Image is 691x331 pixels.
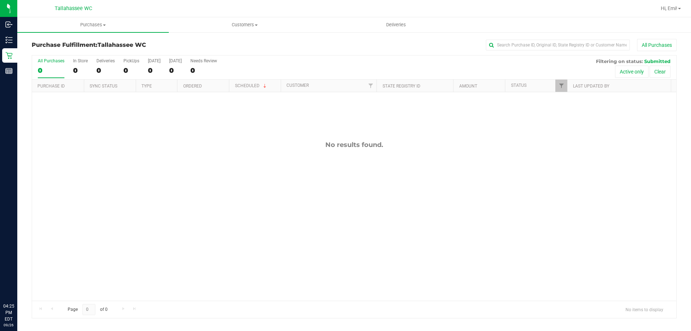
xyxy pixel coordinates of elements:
[169,66,182,75] div: 0
[511,83,527,88] a: Status
[17,17,169,32] a: Purchases
[650,66,670,78] button: Clear
[320,17,472,32] a: Deliveries
[141,84,152,89] a: Type
[573,84,609,89] a: Last Updated By
[235,83,268,88] a: Scheduled
[7,273,29,295] iframe: Resource center
[96,58,115,63] div: Deliveries
[596,58,643,64] span: Filtering on status:
[3,303,14,322] p: 04:25 PM EDT
[615,66,649,78] button: Active only
[183,84,202,89] a: Ordered
[286,83,309,88] a: Customer
[190,58,217,63] div: Needs Review
[365,80,376,92] a: Filter
[5,52,13,59] inline-svg: Retail
[169,58,182,63] div: [DATE]
[38,58,64,63] div: All Purchases
[5,67,13,75] inline-svg: Reports
[661,5,677,11] span: Hi, Emi!
[383,84,420,89] a: State Registry ID
[62,304,113,315] span: Page of 0
[5,21,13,28] inline-svg: Inbound
[637,39,677,51] button: All Purchases
[73,58,88,63] div: In Store
[169,17,320,32] a: Customers
[123,66,139,75] div: 0
[620,304,669,315] span: No items to display
[98,41,146,48] span: Tallahassee WC
[644,58,670,64] span: Submitted
[5,36,13,44] inline-svg: Inventory
[32,42,247,48] h3: Purchase Fulfillment:
[555,80,567,92] a: Filter
[123,58,139,63] div: PickUps
[169,22,320,28] span: Customers
[148,66,161,75] div: 0
[459,84,477,89] a: Amount
[38,66,64,75] div: 0
[96,66,115,75] div: 0
[55,5,92,12] span: Tallahassee WC
[32,141,676,149] div: No results found.
[90,84,117,89] a: Sync Status
[37,84,65,89] a: Purchase ID
[73,66,88,75] div: 0
[376,22,416,28] span: Deliveries
[190,66,217,75] div: 0
[148,58,161,63] div: [DATE]
[17,22,169,28] span: Purchases
[3,322,14,328] p: 09/26
[486,40,630,50] input: Search Purchase ID, Original ID, State Registry ID or Customer Name...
